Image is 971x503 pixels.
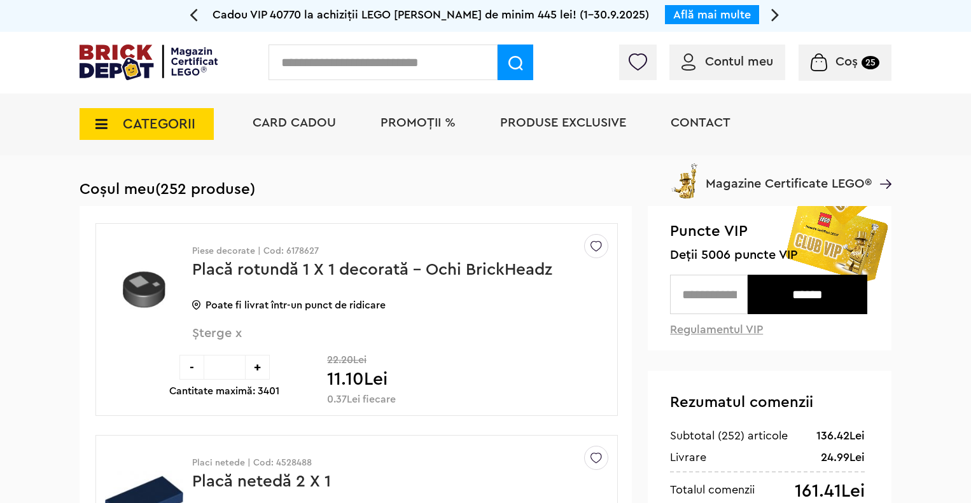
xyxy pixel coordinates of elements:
span: (252 produse) [155,182,255,197]
span: Puncte VIP [670,222,870,242]
a: Află mai multe [673,9,751,20]
img: Placă rotundă 1 X 1 decorată - Ochi BrickHeadz [105,242,183,337]
div: 136.42Lei [816,428,865,443]
a: Regulamentul VIP [670,324,763,335]
div: Livrare [670,450,706,465]
h1: Coșul meu [80,181,891,198]
span: Contul meu [705,55,773,68]
a: Contul meu [681,55,773,68]
a: Card Cadou [253,116,336,129]
span: Deții 5006 puncte VIP [670,248,870,263]
a: Placă rotundă 1 X 1 decorată - Ochi BrickHeadz [192,261,552,278]
a: PROMOȚII % [381,116,456,129]
a: Produse exclusive [500,116,626,129]
span: 11.10Lei [327,370,388,388]
div: 24.99Lei [821,450,865,465]
div: 161.41Lei [795,482,865,500]
p: Placi netede | Cod: 4528488 [192,458,598,467]
div: - [179,355,204,380]
p: Piese decorate | Cod: 6178627 [192,247,598,256]
span: Rezumatul comenzii [670,395,813,410]
p: 0.37Lei fiecare [327,394,396,404]
span: Cadou VIP 40770 la achiziții LEGO [PERSON_NAME] de minim 445 lei! (1-30.9.2025) [213,9,649,20]
div: + [245,355,270,380]
p: Poate fi livrat într-un punct de ridicare [192,300,598,310]
p: Cantitate maximă: 3401 [169,386,279,396]
span: Coș [835,55,858,68]
a: Contact [671,116,730,129]
div: Subtotal (252) articole [670,428,788,443]
small: 25 [862,56,879,69]
span: CATEGORII [123,117,195,131]
a: Placă netedă 2 X 1 [192,473,331,490]
div: Totalul comenzii [670,482,755,497]
span: 22.20Lei [327,355,388,365]
span: Șterge x [192,327,566,354]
